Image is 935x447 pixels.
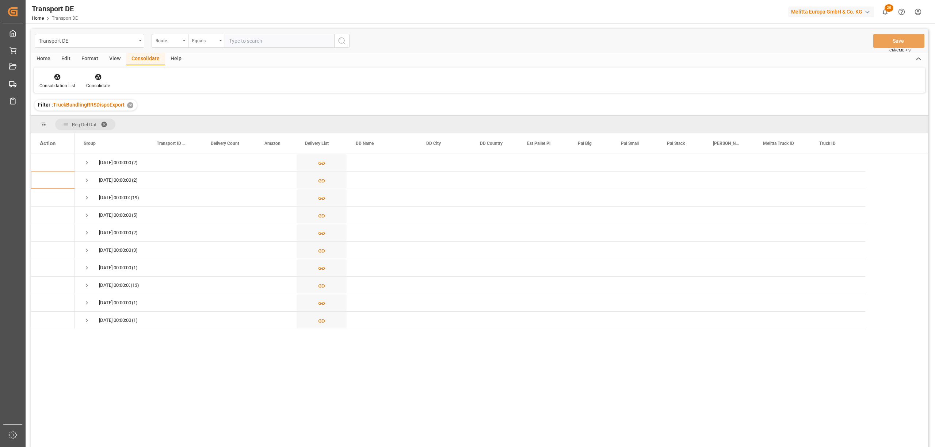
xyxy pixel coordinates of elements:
div: [DATE] 00:00:00 [99,154,131,171]
span: (2) [132,172,138,189]
div: Home [31,53,56,65]
span: Pal Small [621,141,639,146]
span: Delivery Count [211,141,239,146]
div: Press SPACE to select this row. [75,189,865,207]
div: Press SPACE to select this row. [31,242,75,259]
div: [DATE] 00:00:00 [99,224,131,241]
div: Press SPACE to select this row. [31,172,75,189]
span: TruckBundlingRRSDispoExport [53,102,125,108]
div: Press SPACE to select this row. [75,277,865,294]
button: open menu [35,34,144,48]
div: Press SPACE to select this row. [31,259,75,277]
div: Press SPACE to select this row. [31,224,75,242]
div: Consolidation List [39,82,75,89]
div: [DATE] 00:00:00 [99,189,130,206]
div: Press SPACE to select this row. [75,207,865,224]
div: Press SPACE to select this row. [75,224,865,242]
button: open menu [188,34,225,48]
span: Filter : [38,102,53,108]
span: (1) [132,259,138,276]
div: Press SPACE to select this row. [75,154,865,172]
button: open menu [152,34,188,48]
div: Press SPACE to select this row. [31,154,75,172]
div: Press SPACE to select this row. [31,207,75,224]
div: Action [40,140,56,147]
input: Type to search [225,34,334,48]
button: Save [873,34,924,48]
span: Req Del Dat [72,122,96,127]
div: Route [156,36,180,44]
div: Press SPACE to select this row. [75,242,865,259]
span: Pal Big [578,141,592,146]
span: (1) [132,312,138,329]
div: Consolidate [126,53,165,65]
div: [DATE] 00:00:00 [99,242,131,259]
div: Transport DE [39,36,136,45]
div: ✕ [127,102,133,108]
span: Amazon [264,141,280,146]
div: [DATE] 00:00:00 [99,294,131,311]
a: Home [32,16,44,21]
div: Melitta Europa GmbH & Co. KG [788,7,874,17]
span: Pal Stack [667,141,685,146]
span: (2) [132,224,138,241]
span: 20 [885,4,893,12]
span: DD Name [356,141,374,146]
div: Equals [192,36,217,44]
button: show 20 new notifications [877,4,893,20]
span: (2) [132,154,138,171]
button: Melitta Europa GmbH & Co. KG [788,5,877,19]
div: Transport DE [32,3,78,14]
div: Press SPACE to select this row. [75,312,865,329]
span: Melitta Truck ID [763,141,794,146]
div: Edit [56,53,76,65]
span: (5) [132,207,138,224]
div: Format [76,53,104,65]
div: [DATE] 00:00:00 [99,277,130,294]
span: DD City [426,141,441,146]
div: View [104,53,126,65]
span: DD Country [480,141,503,146]
span: Transport ID Logward [157,141,187,146]
span: Delivery List [305,141,329,146]
div: [DATE] 00:00:00 [99,207,131,224]
div: [DATE] 00:00:00 [99,312,131,329]
span: (19) [131,189,139,206]
div: Press SPACE to select this row. [75,259,865,277]
button: Help Center [893,4,910,20]
span: (3) [132,242,138,259]
div: Help [165,53,187,65]
div: Press SPACE to select this row. [75,294,865,312]
span: (13) [131,277,139,294]
div: Press SPACE to select this row. [31,294,75,312]
div: Press SPACE to select this row. [31,277,75,294]
button: search button [334,34,350,48]
div: Consolidate [86,82,110,89]
div: Press SPACE to select this row. [31,312,75,329]
div: Press SPACE to select this row. [75,172,865,189]
div: Press SPACE to select this row. [31,189,75,207]
span: (1) [132,294,138,311]
span: Ctrl/CMD + S [889,47,911,53]
span: Truck ID [819,141,836,146]
span: Group [84,141,96,146]
span: Est Pallet Pl [527,141,550,146]
div: [DATE] 00:00:00 [99,259,131,276]
div: [DATE] 00:00:00 [99,172,131,189]
span: [PERSON_NAME] [713,141,739,146]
